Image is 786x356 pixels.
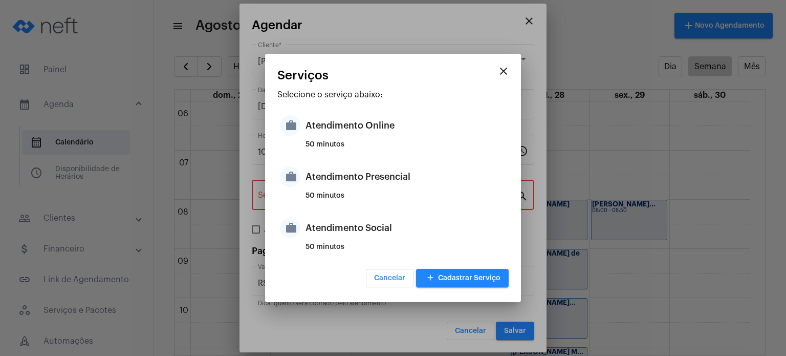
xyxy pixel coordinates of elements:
div: 50 minutos [305,141,506,156]
div: Atendimento Social [305,213,506,243]
p: Selecione o serviço abaixo: [277,90,509,99]
div: Atendimento Online [305,110,506,141]
mat-icon: add [424,271,436,285]
button: Cadastrar Serviço [416,269,509,287]
span: Cadastrar Serviço [424,275,500,282]
div: 50 minutos [305,192,506,207]
mat-icon: work [280,115,300,136]
span: Cancelar [374,275,405,282]
div: Atendimento Presencial [305,161,506,192]
mat-icon: close [497,65,510,77]
mat-icon: work [280,166,300,187]
mat-icon: work [280,218,300,238]
button: Cancelar [366,269,413,287]
span: Serviços [277,69,329,82]
div: 50 minutos [305,243,506,259]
